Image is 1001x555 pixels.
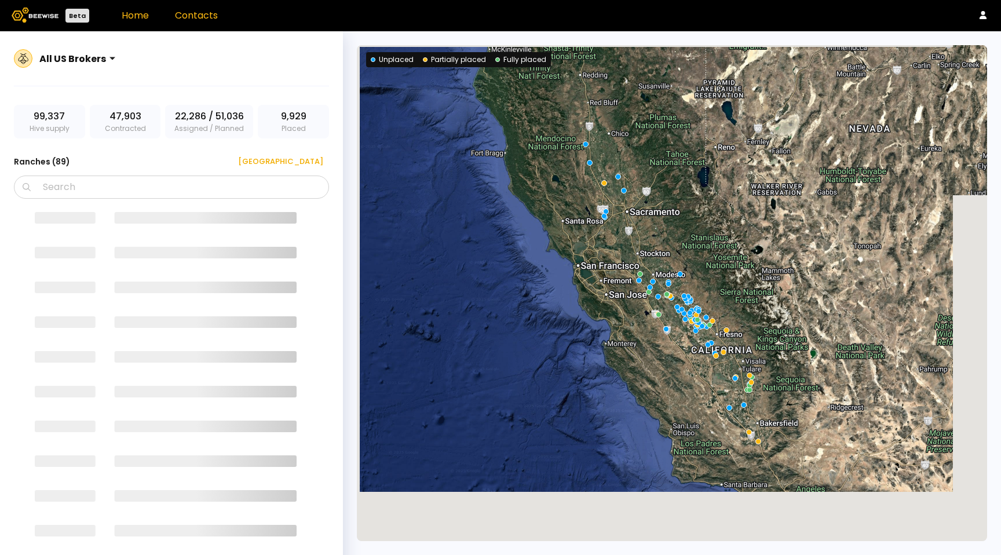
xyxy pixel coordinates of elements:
[230,156,323,167] div: [GEOGRAPHIC_DATA]
[258,105,329,138] div: Placed
[371,54,414,65] div: Unplaced
[14,154,70,170] h3: Ranches ( 89 )
[12,8,59,23] img: Beewise logo
[423,54,486,65] div: Partially placed
[39,52,106,66] div: All US Brokers
[109,109,141,123] span: 47,903
[175,9,218,22] a: Contacts
[165,105,253,138] div: Assigned / Planned
[65,9,89,23] div: Beta
[122,9,149,22] a: Home
[90,105,161,138] div: Contracted
[34,109,65,123] span: 99,337
[281,109,306,123] span: 9,929
[495,54,546,65] div: Fully placed
[224,152,329,171] button: [GEOGRAPHIC_DATA]
[175,109,244,123] span: 22,286 / 51,036
[14,105,85,138] div: Hive supply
